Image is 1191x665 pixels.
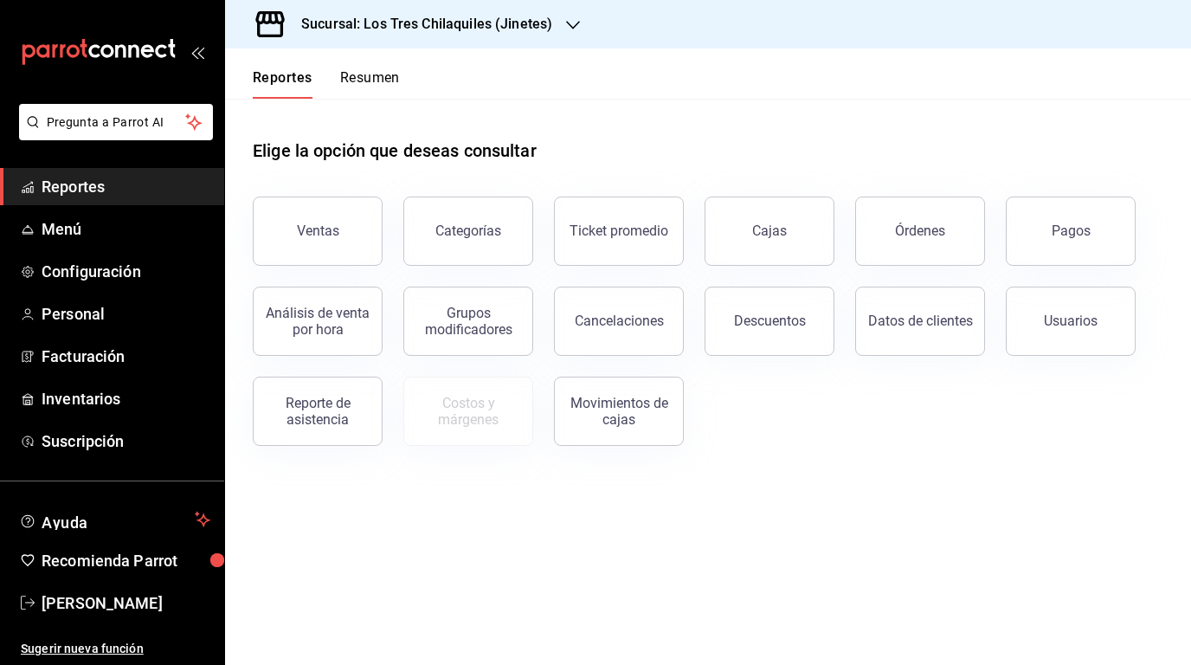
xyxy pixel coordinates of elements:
button: Movimientos de cajas [554,377,684,446]
a: Pregunta a Parrot AI [12,126,213,144]
div: Descuentos [734,313,806,329]
button: Categorías [403,197,533,266]
span: Personal [42,302,210,326]
h1: Elige la opción que deseas consultar [253,138,537,164]
div: Datos de clientes [868,313,973,329]
button: Pagos [1006,197,1136,266]
span: Inventarios [42,387,210,410]
button: Reporte de asistencia [253,377,383,446]
button: Datos de clientes [855,287,985,356]
span: Ayuda [42,509,188,530]
button: Resumen [340,69,400,99]
div: Grupos modificadores [415,305,522,338]
a: Cajas [705,197,834,266]
div: Análisis de venta por hora [264,305,371,338]
span: Configuración [42,260,210,283]
button: Grupos modificadores [403,287,533,356]
span: Suscripción [42,429,210,453]
div: Cancelaciones [575,313,664,329]
button: Usuarios [1006,287,1136,356]
button: Descuentos [705,287,834,356]
button: Ventas [253,197,383,266]
span: Reportes [42,175,210,198]
div: Ticket promedio [570,223,668,239]
div: Categorías [435,223,501,239]
button: Ticket promedio [554,197,684,266]
span: Sugerir nueva función [21,640,210,658]
span: [PERSON_NAME] [42,591,210,615]
div: Órdenes [895,223,945,239]
button: Análisis de venta por hora [253,287,383,356]
div: navigation tabs [253,69,400,99]
div: Pagos [1052,223,1091,239]
div: Movimientos de cajas [565,395,673,428]
span: Menú [42,217,210,241]
button: Órdenes [855,197,985,266]
button: Contrata inventarios para ver este reporte [403,377,533,446]
span: Recomienda Parrot [42,549,210,572]
button: Pregunta a Parrot AI [19,104,213,140]
div: Reporte de asistencia [264,395,371,428]
button: Reportes [253,69,312,99]
button: Cancelaciones [554,287,684,356]
div: Ventas [297,223,339,239]
span: Pregunta a Parrot AI [47,113,186,132]
div: Costos y márgenes [415,395,522,428]
div: Usuarios [1044,313,1098,329]
h3: Sucursal: Los Tres Chilaquiles (Jinetes) [287,14,552,35]
button: open_drawer_menu [190,45,204,59]
span: Facturación [42,345,210,368]
div: Cajas [752,221,788,242]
